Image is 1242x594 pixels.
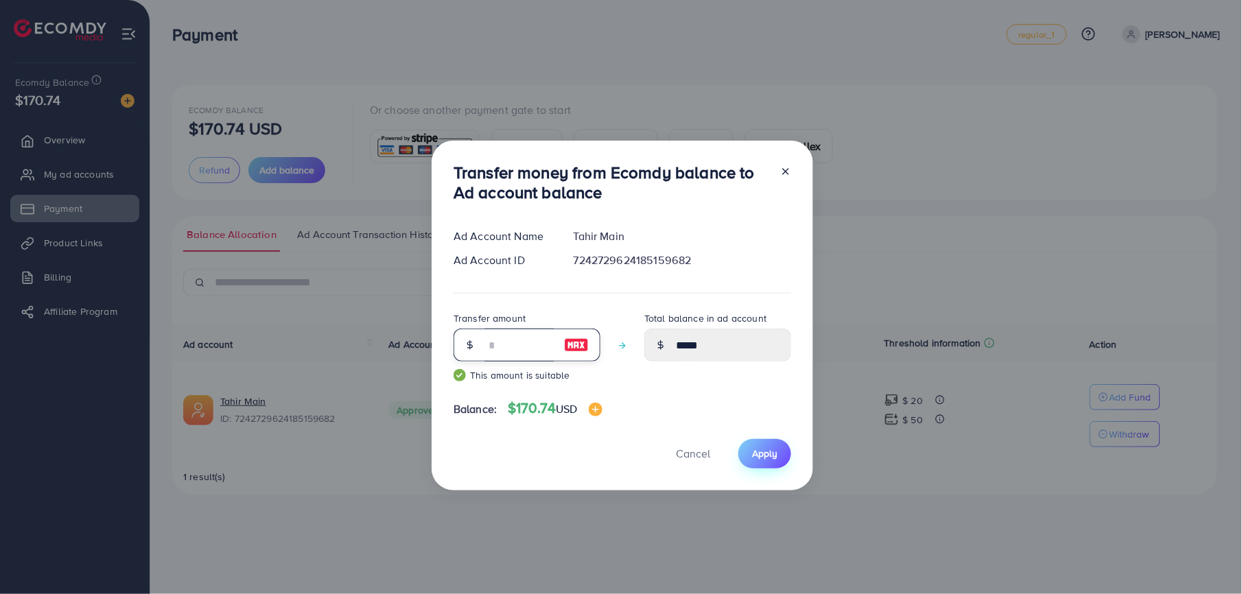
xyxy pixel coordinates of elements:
span: Balance: [454,401,497,417]
div: Ad Account ID [443,252,563,268]
button: Cancel [659,439,727,468]
img: image [589,403,602,416]
div: Ad Account Name [443,228,563,244]
img: guide [454,369,466,381]
span: Cancel [676,446,710,461]
small: This amount is suitable [454,368,600,382]
h3: Transfer money from Ecomdy balance to Ad account balance [454,163,769,202]
label: Total balance in ad account [644,311,766,325]
span: USD [556,401,577,416]
div: 7242729624185159682 [563,252,802,268]
h4: $170.74 [508,400,602,417]
button: Apply [738,439,791,468]
div: Tahir Main [563,228,802,244]
img: image [564,337,589,353]
label: Transfer amount [454,311,526,325]
span: Apply [752,447,777,460]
